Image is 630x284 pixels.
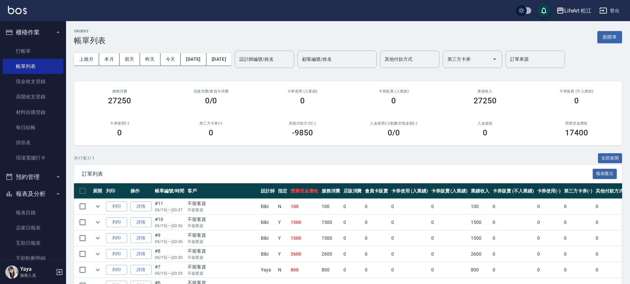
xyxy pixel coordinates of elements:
a: 報表匯出 [593,170,617,177]
h2: 卡券販賣 (不入業績) [539,89,614,93]
td: 0 [536,215,563,230]
th: 卡券販賣 (入業績) [430,183,470,199]
td: 0 [390,199,430,214]
td: 0 [390,231,430,246]
a: 新開單 [597,34,622,40]
td: 800 [289,262,320,278]
a: 每日結帳 [3,120,63,135]
h2: 店販消費 /會員卡消費 [173,89,249,93]
th: 列印 [104,183,129,199]
button: expand row [93,249,103,259]
h2: 卡券使用 (入業績) [264,89,340,93]
button: 新開單 [597,31,622,43]
button: 全部展開 [598,153,622,163]
span: 訂單列表 [82,171,593,177]
td: 1500 [469,231,491,246]
td: 0 [390,246,430,262]
td: Y [276,215,289,230]
a: 互助日報表 [3,235,63,251]
td: 100 [469,199,491,214]
h3: -9850 [292,128,313,137]
td: 0 [491,246,535,262]
a: 詳情 [130,265,152,275]
div: 不留客資 [188,232,258,239]
a: 現場電腦打卡 [3,150,63,165]
th: 帳單編號/時間 [153,183,186,199]
h3: 0 [574,96,579,105]
th: 第三方卡券(-) [562,183,594,199]
a: 店家日報表 [3,220,63,235]
td: 100 [320,199,342,214]
td: 0 [363,262,390,278]
p: 09/15 (一) 20:37 [155,207,184,213]
th: 業績收入 [469,183,491,199]
p: 共 11 筆, 1 / 1 [74,155,94,161]
button: expand row [93,265,103,275]
button: expand row [93,233,103,243]
td: 0 [342,246,364,262]
h2: 卡券販賣 (入業績) [356,89,432,93]
td: 0 [562,262,594,278]
td: 0 [491,199,535,214]
button: save [537,4,550,17]
td: Yaya [259,262,276,278]
td: 0 [562,215,594,230]
td: #11 [153,199,186,214]
div: 不留客資 [188,248,258,255]
button: expand row [93,217,103,227]
p: 服務人員 [20,272,54,278]
td: 2600 [320,246,342,262]
button: 列印 [106,217,127,228]
a: 現金收支登錄 [3,74,63,89]
td: 0 [491,215,535,230]
td: 800 [469,262,491,278]
td: 0 [363,215,390,230]
td: #10 [153,215,186,230]
p: 09/15 (一) 20:29 [155,270,184,276]
td: 0 [430,231,470,246]
td: 0 [536,231,563,246]
td: Bibi [259,246,276,262]
a: 互助點數明細 [3,251,63,266]
td: 0 [342,231,364,246]
th: 卡券販賣 (不入業績) [491,183,535,199]
p: 不留客資 [188,207,258,213]
td: 1500 [320,215,342,230]
p: 不留客資 [188,223,258,229]
td: 1500 [289,231,320,246]
td: Y [276,246,289,262]
td: 0 [536,246,563,262]
p: 不留客資 [188,270,258,276]
td: Y [276,231,289,246]
h3: 0 [209,128,213,137]
td: 0 [430,246,470,262]
a: 報表目錄 [3,205,63,220]
button: [DATE] [181,53,206,65]
td: 1500 [289,215,320,230]
td: N [276,262,289,278]
button: LifeArt 松江 [554,4,594,18]
th: 客戶 [186,183,260,199]
td: Bibi [259,215,276,230]
td: #7 [153,262,186,278]
button: 前天 [120,53,140,65]
td: 0 [363,231,390,246]
button: Open [489,54,500,64]
h3: 0/0 [205,96,217,105]
h2: 業績收入 [447,89,523,93]
th: 卡券使用 (入業績) [390,183,430,199]
h2: 入金儲值 [447,121,523,125]
td: 0 [536,262,563,278]
img: Logo [8,6,27,14]
h3: 27250 [473,96,497,105]
a: 詳情 [130,201,152,212]
h5: Yaya [20,266,54,272]
td: Bibi [259,199,276,214]
td: 2600 [469,246,491,262]
td: 0 [390,215,430,230]
h3: 帳單列表 [74,36,106,45]
button: 櫃檯作業 [3,24,63,41]
td: Bibi [259,231,276,246]
td: 2600 [289,246,320,262]
h3: 0 [391,96,396,105]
